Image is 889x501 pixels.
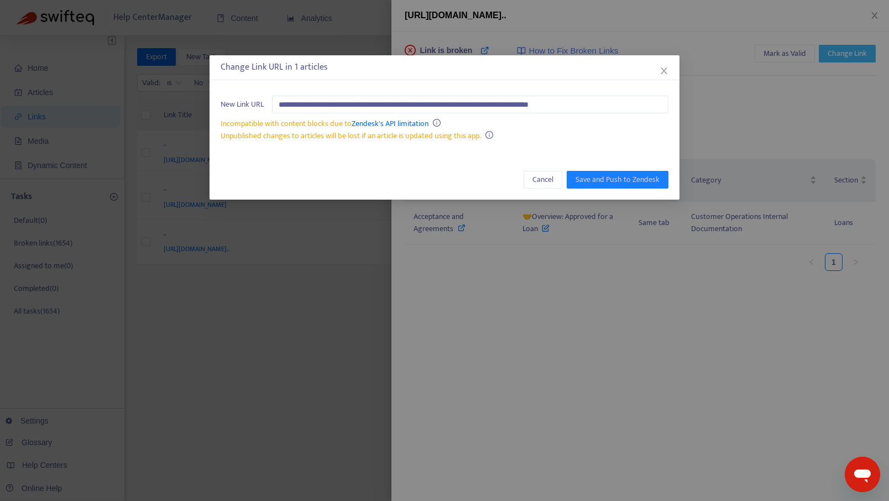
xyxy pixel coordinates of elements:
[221,129,481,142] span: Unpublished changes to articles will be lost if an article is updated using this app.
[660,66,668,75] span: close
[221,98,264,111] span: New Link URL
[352,117,428,130] a: Zendesk's API limitation
[524,171,562,189] button: Cancel
[221,117,428,130] span: Incompatible with content blocks due to
[532,174,553,186] span: Cancel
[845,457,880,492] iframe: Button to launch messaging window
[658,65,670,77] button: Close
[433,119,441,127] span: info-circle
[567,171,668,189] button: Save and Push to Zendesk
[485,131,493,139] span: info-circle
[221,61,668,74] div: Change Link URL in 1 articles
